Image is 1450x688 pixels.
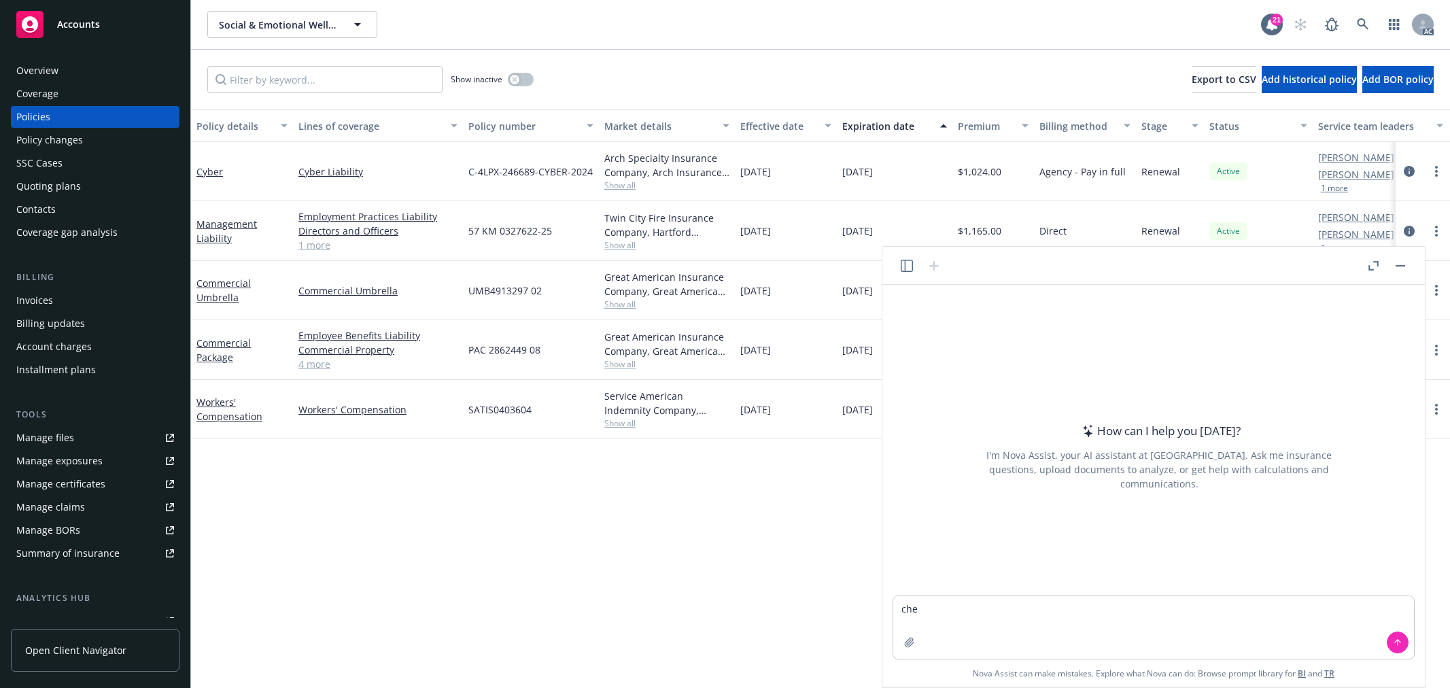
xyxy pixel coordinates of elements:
[16,83,58,105] div: Coverage
[11,427,179,449] a: Manage files
[1215,165,1242,177] span: Active
[219,18,336,32] span: Social & Emotional Wellness Initiative
[604,211,729,239] div: Twin City Fire Insurance Company, Hartford Insurance Group
[11,290,179,311] a: Invoices
[207,66,443,93] input: Filter by keyword...
[1078,422,1241,440] div: How can I help you [DATE]?
[16,152,63,174] div: SSC Cases
[196,396,262,423] a: Workers' Compensation
[952,109,1034,142] button: Premium
[11,408,179,422] div: Tools
[1192,66,1256,93] button: Export to CSV
[842,402,873,417] span: [DATE]
[842,119,932,133] div: Expiration date
[11,5,179,44] a: Accounts
[11,591,179,605] div: Analytics hub
[11,175,179,197] a: Quoting plans
[298,119,443,133] div: Lines of coverage
[968,448,1350,491] div: I'm Nova Assist, your AI assistant at [GEOGRAPHIC_DATA]. Ask me insurance questions, upload docum...
[1349,11,1377,38] a: Search
[16,222,118,243] div: Coverage gap analysis
[298,209,458,224] a: Employment Practices Liability
[1271,14,1283,26] div: 21
[1401,223,1417,239] a: circleInformation
[11,60,179,82] a: Overview
[16,199,56,220] div: Contacts
[468,343,540,357] span: PAC 2862449 08
[1362,73,1434,86] span: Add BOR policy
[604,358,729,370] span: Show all
[842,343,873,357] span: [DATE]
[16,610,129,632] div: Loss summary generator
[16,290,53,311] div: Invoices
[11,610,179,632] a: Loss summary generator
[599,109,735,142] button: Market details
[1428,223,1445,239] a: more
[740,165,771,179] span: [DATE]
[1287,11,1314,38] a: Start snowing
[11,450,179,472] a: Manage exposures
[16,106,50,128] div: Policies
[604,330,729,358] div: Great American Insurance Company, Great American Insurance Group
[1209,119,1292,133] div: Status
[973,659,1334,687] span: Nova Assist can make mistakes. Explore what Nova can do: Browse prompt library for and
[604,179,729,191] span: Show all
[11,519,179,541] a: Manage BORs
[16,175,81,197] div: Quoting plans
[16,519,80,541] div: Manage BORs
[16,450,103,472] div: Manage exposures
[1318,119,1428,133] div: Service team leaders
[57,19,100,30] span: Accounts
[11,271,179,284] div: Billing
[196,165,223,178] a: Cyber
[298,343,458,357] a: Commercial Property
[16,129,83,151] div: Policy changes
[958,165,1001,179] span: $1,024.00
[1034,109,1136,142] button: Billing method
[1321,244,1348,252] button: 1 more
[16,60,58,82] div: Overview
[1362,66,1434,93] button: Add BOR policy
[1318,11,1345,38] a: Report a Bug
[16,313,85,334] div: Billing updates
[740,402,771,417] span: [DATE]
[298,402,458,417] a: Workers' Compensation
[298,165,458,179] a: Cyber Liability
[1428,163,1445,179] a: more
[604,119,714,133] div: Market details
[604,417,729,429] span: Show all
[842,283,873,298] span: [DATE]
[1039,119,1116,133] div: Billing method
[1039,224,1067,238] span: Direct
[11,543,179,564] a: Summary of insurance
[11,336,179,358] a: Account charges
[11,496,179,518] a: Manage claims
[298,357,458,371] a: 4 more
[298,238,458,252] a: 1 more
[1318,210,1394,224] a: [PERSON_NAME]
[842,224,873,238] span: [DATE]
[298,224,458,238] a: Directors and Officers
[196,277,251,304] a: Commercial Umbrella
[191,109,293,142] button: Policy details
[893,596,1414,659] textarea: che
[196,119,273,133] div: Policy details
[11,222,179,243] a: Coverage gap analysis
[11,152,179,174] a: SSC Cases
[604,298,729,310] span: Show all
[958,119,1014,133] div: Premium
[16,473,105,495] div: Manage certificates
[604,270,729,298] div: Great American Insurance Company, Great American Insurance Group
[1192,73,1256,86] span: Export to CSV
[11,199,179,220] a: Contacts
[1401,163,1417,179] a: circleInformation
[298,328,458,343] a: Employee Benefits Liability
[604,389,729,417] div: Service American Indemnity Company, Service American Indemnity Company
[1215,225,1242,237] span: Active
[11,83,179,105] a: Coverage
[740,343,771,357] span: [DATE]
[468,165,593,179] span: C-4LPX-246689-CYBER-2024
[740,283,771,298] span: [DATE]
[25,643,126,657] span: Open Client Navigator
